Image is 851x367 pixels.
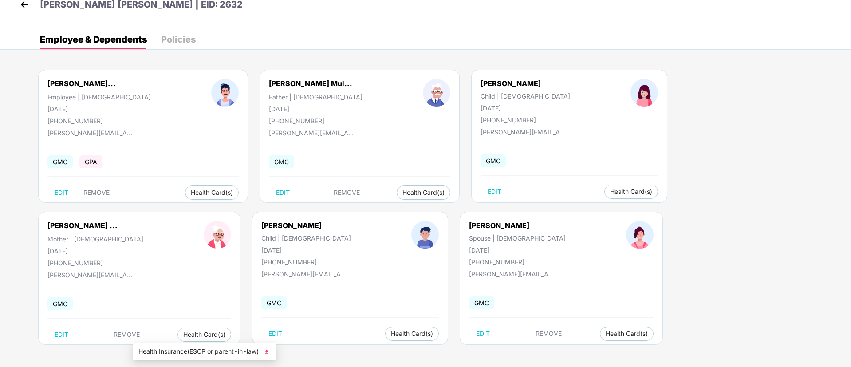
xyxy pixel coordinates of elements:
div: [PHONE_NUMBER] [47,259,143,267]
span: Health Card(s) [191,190,233,195]
div: [PERSON_NAME] [469,221,566,230]
div: [DATE] [481,104,570,112]
img: profileImage [411,221,439,249]
div: [PHONE_NUMBER] [261,258,351,266]
button: Health Card(s) [177,328,231,342]
img: profileImage [626,221,654,249]
div: [PERSON_NAME][EMAIL_ADDRESS][DOMAIN_NAME] [261,270,350,278]
div: [DATE] [269,105,362,113]
button: REMOVE [106,328,147,342]
span: REMOVE [536,330,562,337]
span: REMOVE [334,189,360,196]
div: [PERSON_NAME]... [47,79,116,88]
img: profileImage [630,79,658,107]
div: [DATE] [261,246,351,254]
div: [PERSON_NAME][EMAIL_ADDRESS][DOMAIN_NAME] [481,128,569,136]
span: EDIT [268,330,282,337]
span: GMC [261,296,287,309]
span: EDIT [55,189,68,196]
div: [PERSON_NAME] [481,79,570,88]
span: EDIT [476,330,490,337]
div: Employee | [DEMOGRAPHIC_DATA] [47,93,151,101]
div: [PERSON_NAME] [261,221,351,230]
span: GMC [269,155,294,168]
div: Spouse | [DEMOGRAPHIC_DATA] [469,234,566,242]
div: Policies [161,35,196,44]
div: [PHONE_NUMBER] [269,117,362,125]
div: [PERSON_NAME] ... [47,221,118,230]
button: REMOVE [528,327,569,341]
div: [DATE] [469,246,566,254]
span: EDIT [488,188,501,195]
button: EDIT [47,328,75,342]
span: GPA [79,155,102,168]
div: Mother | [DEMOGRAPHIC_DATA] [47,235,143,243]
button: EDIT [47,185,75,200]
div: [PHONE_NUMBER] [47,117,151,125]
div: [DATE] [47,105,151,113]
div: Father | [DEMOGRAPHIC_DATA] [269,93,362,101]
button: Health Card(s) [397,185,450,200]
img: profileImage [423,79,450,107]
span: GMC [47,155,73,168]
img: profileImage [204,221,231,249]
button: Health Card(s) [600,327,654,341]
button: Health Card(s) [185,185,239,200]
div: Employee & Dependents [40,35,147,44]
div: [PHONE_NUMBER] [481,116,570,124]
span: Health Card(s) [610,189,652,194]
span: Health Card(s) [402,190,445,195]
span: EDIT [276,189,290,196]
button: Health Card(s) [604,185,658,199]
div: [PERSON_NAME][EMAIL_ADDRESS][DOMAIN_NAME] [469,270,558,278]
img: svg+xml;base64,PHN2ZyB4bWxucz0iaHR0cDovL3d3dy53My5vcmcvMjAwMC9zdmciIHhtbG5zOnhsaW5rPSJodHRwOi8vd3... [262,347,271,356]
div: [PERSON_NAME] Mul... [269,79,352,88]
button: REMOVE [76,185,117,200]
span: Health Insurance(ESCP or parent-in-law) [138,347,271,356]
span: Health Card(s) [391,331,433,336]
span: REMOVE [114,331,140,338]
div: [PHONE_NUMBER] [469,258,566,266]
button: EDIT [469,327,497,341]
button: EDIT [261,327,289,341]
button: Health Card(s) [385,327,439,341]
div: [PERSON_NAME][EMAIL_ADDRESS][DOMAIN_NAME] [47,129,136,137]
div: Child | [DEMOGRAPHIC_DATA] [481,92,570,100]
span: Health Card(s) [606,331,648,336]
span: GMC [47,297,73,310]
button: REMOVE [327,185,367,200]
span: EDIT [55,331,68,338]
button: EDIT [481,185,508,199]
span: REMOVE [83,189,110,196]
div: [DATE] [47,247,143,255]
span: GMC [469,296,494,309]
img: profileImage [211,79,239,107]
div: [PERSON_NAME][EMAIL_ADDRESS][DOMAIN_NAME] [269,129,358,137]
div: Child | [DEMOGRAPHIC_DATA] [261,234,351,242]
div: [PERSON_NAME][EMAIL_ADDRESS][DOMAIN_NAME] [47,271,136,279]
span: GMC [481,154,506,167]
button: EDIT [269,185,297,200]
span: Health Card(s) [183,332,225,337]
